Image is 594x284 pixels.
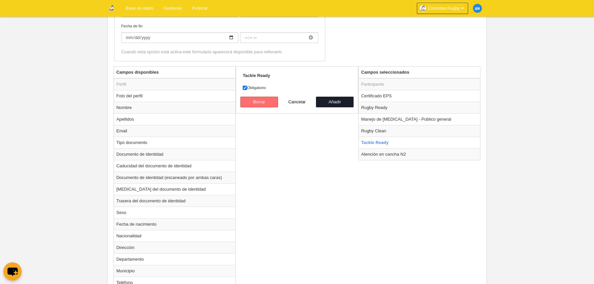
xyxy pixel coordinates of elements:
td: Tackle Ready [359,137,480,148]
td: Certificado EPS [359,90,480,102]
input: Obligatorio [243,86,247,90]
td: Apellidos [114,113,236,125]
img: Colombia Rugby [108,4,116,12]
td: Municipio [114,265,236,277]
td: Sexo [114,207,236,218]
td: [MEDICAL_DATA] del documento de identidad [114,183,236,195]
td: Dirección [114,242,236,253]
td: Documento de identidad (escaneado por ambas caras) [114,172,236,183]
td: Perfil [114,78,236,90]
th: Campos seleccionados [359,67,480,78]
td: Nacionalidad [114,230,236,242]
td: Rugby Ready [359,102,480,113]
button: Añadir [316,97,354,107]
td: Tipo documento [114,137,236,148]
img: Oanpu9v8aySI.30x30.jpg [420,5,426,12]
td: Documento de identidad [114,148,236,160]
td: Rugby Clean [359,125,480,137]
td: Foto del perfil [114,90,236,102]
strong: Tackle Ready [243,73,270,78]
button: Cancelar [278,97,316,107]
td: Email [114,125,236,137]
td: Departamento [114,253,236,265]
td: Fecha de nacimiento [114,218,236,230]
button: Borrar [240,97,278,107]
input: Fecha de fin [121,32,238,43]
a: Colombia Rugby [417,3,468,14]
label: Fecha de fin [121,23,318,43]
img: c2l6ZT0zMHgzMCZmcz05JnRleHQ9QU4mYmc9MWU4OGU1.png [473,4,482,13]
button: chat-button [3,262,22,281]
th: Campos disponibles [114,67,236,78]
td: Trasera del documento de identidad [114,195,236,207]
td: Atención en cancha N2 [359,148,480,160]
span: Colombia Rugby [428,5,460,12]
div: Cuando esta opción está activa este formulario aparecerá disponible para rellenarlo [121,49,318,55]
td: Participante [359,78,480,90]
td: Nombre [114,102,236,113]
td: Caducidad del documento de identidad [114,160,236,172]
input: Fecha de fin [240,32,318,43]
label: Obligatorio [243,85,351,91]
td: Manejo de [MEDICAL_DATA] - Público general [359,113,480,125]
